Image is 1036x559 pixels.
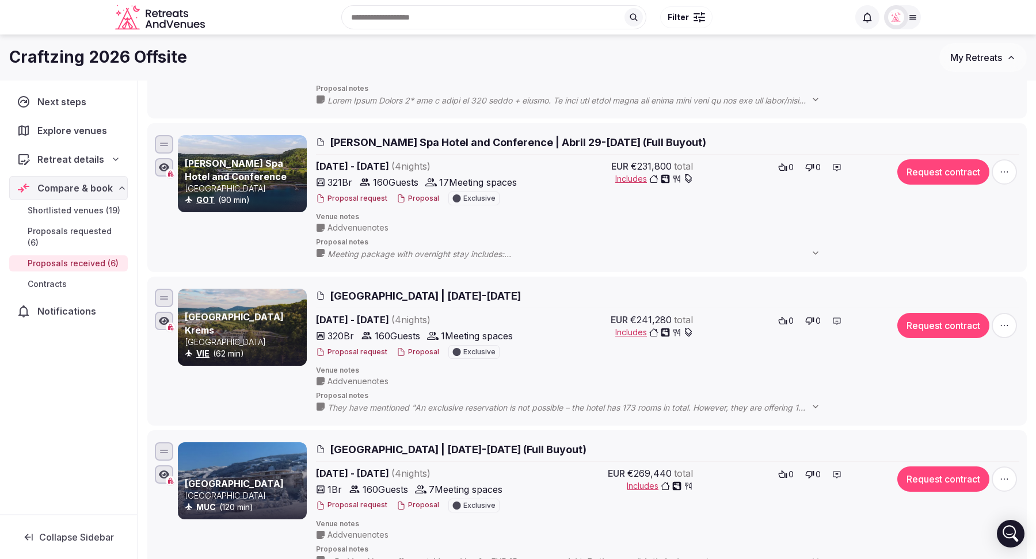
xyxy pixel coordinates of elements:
[316,347,387,357] button: Proposal request
[397,347,439,357] button: Proposal
[327,95,832,106] span: Lorem Ipsum Dolors 2* ame c adipi el 320 seddo + eiusmo. Te inci utl etdol magna ali enima mini v...
[775,313,797,329] button: 0
[37,181,113,195] span: Compare & book
[185,336,304,348] p: [GEOGRAPHIC_DATA]
[429,483,502,496] span: 7 Meeting spaces
[327,376,389,387] span: Add venue notes
[316,366,1019,376] span: Venue notes
[9,299,128,323] a: Notifications
[660,6,713,28] button: Filter
[316,159,519,173] span: [DATE] - [DATE]
[391,468,431,479] span: ( 4 night s )
[375,329,420,343] span: 160 Guests
[316,500,387,510] button: Proposal request
[316,466,519,480] span: [DATE] - [DATE]
[316,313,519,327] span: [DATE] - [DATE]
[9,223,128,251] a: Proposals requested (6)
[674,159,693,173] span: total
[627,480,693,492] button: Includes
[802,313,824,329] button: 0
[185,158,287,182] a: [PERSON_NAME] Spa Hotel and Conference
[674,466,693,480] span: total
[9,276,128,292] a: Contracts
[9,90,128,114] a: Next steps
[611,159,629,173] span: EUR
[316,545,1019,554] span: Proposal notes
[9,524,128,550] button: Collapse Sidebar
[330,135,706,150] span: [PERSON_NAME] Spa Hotel and Conference | Abril 29-[DATE] (Full Buyout)
[37,95,91,109] span: Next steps
[627,466,672,480] span: €269,440
[391,160,431,172] span: ( 4 night s )
[37,304,101,318] span: Notifications
[816,162,821,173] span: 0
[37,152,104,166] span: Retreat details
[363,483,408,496] span: 160 Guests
[28,278,67,290] span: Contracts
[888,9,904,25] img: Matt Grant Oakes
[196,195,215,205] a: GOT
[185,478,284,489] a: [GEOGRAPHIC_DATA]
[611,313,628,327] span: EUR
[816,469,821,480] span: 0
[330,289,521,303] span: [GEOGRAPHIC_DATA] | [DATE]-[DATE]
[674,313,693,327] span: total
[439,175,517,189] span: 17 Meeting spaces
[789,315,794,327] span: 0
[897,313,989,338] button: Request contract
[28,205,120,216] span: Shortlisted venues (19)
[9,202,128,219] a: Shortlisted venues (19)
[615,327,693,338] button: Includes
[327,248,832,260] span: Meeting package with overnight stay includes: -Free access to our great Spa with warm pools and F...
[816,315,821,327] span: 0
[9,255,128,271] a: Proposals received (6)
[115,5,207,30] a: Visit the homepage
[196,502,216,512] a: MUC
[608,466,625,480] span: EUR
[316,84,1019,94] span: Proposal notes
[327,329,354,343] span: 320 Br
[950,52,1002,63] span: My Retreats
[196,501,216,513] button: MUC
[631,159,672,173] span: €231,800
[802,159,824,175] button: 0
[630,313,672,327] span: €241,280
[185,490,304,501] p: [GEOGRAPHIC_DATA]
[28,258,119,269] span: Proposals received (6)
[327,402,832,413] span: They have mentioned "An exclusive reservation is not possible – the hotel has 173 rooms in total....
[939,43,1027,72] button: My Retreats
[391,314,431,326] span: ( 4 night s )
[316,519,1019,529] span: Venue notes
[115,5,207,30] svg: Retreats and Venues company logo
[789,162,794,173] span: 0
[615,173,693,185] button: Includes
[9,46,187,68] h1: Craftzing 2026 Offsite
[196,349,210,358] a: VIE
[316,391,1019,401] span: Proposal notes
[185,501,304,513] div: (120 min)
[28,225,123,248] span: Proposals requested (6)
[897,159,989,185] button: Request contract
[802,466,824,483] button: 0
[316,194,387,204] button: Proposal request
[668,12,689,23] span: Filter
[185,194,304,206] div: (90 min)
[463,502,496,509] span: Exclusive
[373,175,418,189] span: 160 Guests
[196,348,210,359] button: VIE
[316,212,1019,222] span: Venue notes
[775,159,797,175] button: 0
[397,194,439,204] button: Proposal
[327,529,389,541] span: Add venue notes
[9,118,128,143] a: Explore venues
[897,466,989,492] button: Request contract
[327,175,352,189] span: 321 Br
[789,469,794,480] span: 0
[316,238,1019,247] span: Proposal notes
[330,442,586,457] span: [GEOGRAPHIC_DATA] | [DATE]-[DATE] (Full Buyout)
[327,222,389,233] span: Add venue notes
[39,531,114,543] span: Collapse Sidebar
